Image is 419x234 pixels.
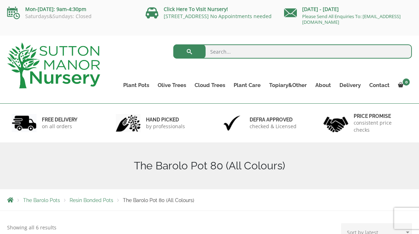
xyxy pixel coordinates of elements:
a: Delivery [335,80,365,90]
p: checked & Licensed [250,123,296,130]
p: consistent price checks [354,119,408,134]
a: Plant Pots [119,80,153,90]
h6: hand picked [146,116,185,123]
p: by professionals [146,123,185,130]
a: Resin Bonded Pots [70,197,113,203]
img: 3.jpg [219,114,244,132]
nav: Breadcrumbs [7,197,412,203]
img: logo [7,43,100,88]
img: 1.jpg [12,114,37,132]
a: 0 [394,80,412,90]
h6: Defra approved [250,116,296,123]
p: on all orders [42,123,77,130]
a: About [311,80,335,90]
h6: Price promise [354,113,408,119]
p: Saturdays&Sundays: Closed [7,13,135,19]
p: [DATE] - [DATE] [284,5,412,13]
a: [STREET_ADDRESS] No Appointments needed [164,13,272,20]
img: 2.jpg [116,114,141,132]
a: Olive Trees [153,80,190,90]
img: 4.jpg [323,112,348,134]
a: The Barolo Pots [23,197,60,203]
h1: The Barolo Pot 80 (All Colours) [7,159,412,172]
a: Click Here To Visit Nursery! [164,6,228,12]
a: Contact [365,80,394,90]
p: Mon-[DATE]: 9am-4:30pm [7,5,135,13]
a: Cloud Trees [190,80,229,90]
input: Search... [173,44,412,59]
span: The Barolo Pot 80 (All Colours) [123,197,194,203]
p: Showing all 6 results [7,223,56,232]
h6: FREE DELIVERY [42,116,77,123]
span: 0 [403,78,410,86]
a: Plant Care [229,80,265,90]
a: Topiary&Other [265,80,311,90]
a: Please Send All Enquiries To: [EMAIL_ADDRESS][DOMAIN_NAME] [302,13,401,25]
